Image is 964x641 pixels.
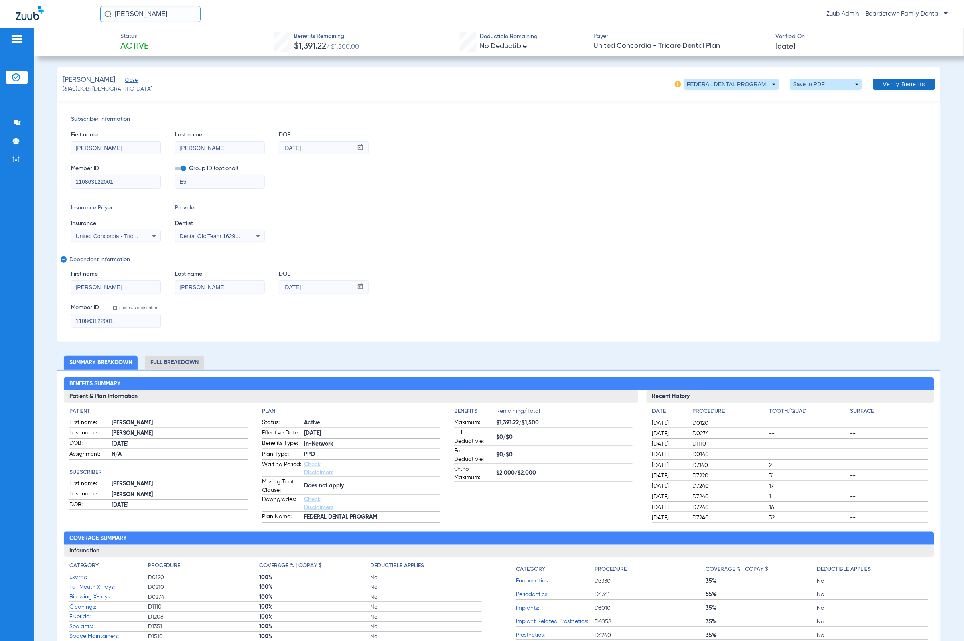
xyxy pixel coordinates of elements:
span: No [371,603,482,611]
app-breakdown-title: Coverage % | Copay $ [260,562,371,573]
span: -- [769,440,847,448]
span: Close [125,77,132,85]
span: D1110 [693,440,767,448]
span: Dentist [175,219,265,228]
span: N/A [112,450,248,459]
span: [PERSON_NAME] [112,480,248,488]
span: $1,391.22 [294,42,327,51]
span: D6010 [595,604,706,612]
span: D0120 [148,574,259,582]
span: 31 [769,472,847,480]
span: No [817,577,928,585]
span: (6140) DOB: [DEMOGRAPHIC_DATA] [63,85,152,93]
span: Ind. Deductible: [454,429,493,446]
span: 100% [260,633,371,641]
h4: Coverage % | Copay $ [706,565,768,574]
app-breakdown-title: Benefits [454,407,496,418]
span: 16 [769,503,847,511]
span: Dependent Information [69,256,925,263]
span: [PERSON_NAME] [63,75,115,85]
button: Open calendar [353,281,368,294]
img: info-icon [675,81,681,87]
img: Search Icon [104,10,112,18]
span: Verified On [776,32,951,41]
span: [DATE] [652,514,686,522]
span: Cleanings: [69,603,148,611]
span: $0/$0 [496,433,632,442]
input: Search for patients [100,6,201,22]
span: Missing Tooth Clause: [262,478,301,495]
span: 17 [769,482,847,490]
span: Last name [175,131,265,139]
span: No [817,604,928,612]
app-breakdown-title: Plan [262,407,440,416]
app-breakdown-title: Tooth/Quad [769,407,847,418]
span: [DATE] [652,419,686,427]
span: [DATE] [652,472,686,480]
span: -- [769,419,847,427]
span: -- [850,450,928,458]
button: Save to PDF [790,79,862,90]
span: No [817,631,928,639]
span: D1208 [148,613,259,621]
span: 100% [260,603,371,611]
h3: Recent History [647,390,934,403]
span: [PERSON_NAME] [112,419,248,427]
app-breakdown-title: Deductible Applies [817,562,928,576]
span: Last name [175,270,265,278]
span: Plan Type: [262,450,301,460]
button: Open calendar [353,142,368,154]
span: D1510 [148,633,259,641]
span: 35% [706,631,817,639]
span: Insurance Payer [71,204,161,212]
span: [DATE] [652,430,686,438]
span: Active [304,419,440,427]
span: Fluoride: [69,613,148,621]
span: 35% [706,604,817,612]
span: Remaining/Total [496,407,632,418]
span: [DATE] [652,493,686,501]
span: D6240 [595,631,706,639]
h4: Procedure [148,562,180,570]
span: PPO [304,450,440,459]
span: No [817,618,928,626]
span: First name [71,131,161,139]
span: Waiting Period: [262,460,301,477]
span: Implants: [516,604,595,613]
span: D0120 [693,419,767,427]
span: D1110 [148,603,259,611]
span: Endodontics: [516,577,595,585]
span: No [371,583,482,591]
span: D0140 [693,450,767,458]
span: [DATE] [652,440,686,448]
span: Group ID (optional) [175,164,265,173]
span: D3330 [595,577,706,585]
span: D7220 [693,472,767,480]
span: D7240 [693,514,767,522]
span: Bitewing X-rays: [69,593,148,601]
img: Zuub Logo [16,6,44,20]
img: hamburger-icon [10,34,23,44]
span: $1,391.22/$1,500 [496,419,632,427]
span: DOB [279,131,369,139]
span: 32 [769,514,847,522]
span: In-Network [304,440,440,448]
span: D7140 [693,461,767,469]
span: [DATE] [112,501,248,509]
h4: Deductible Applies [817,565,871,574]
app-breakdown-title: Coverage % | Copay $ [706,562,817,576]
span: Verify Benefits [883,81,925,87]
span: 2 [769,461,847,469]
span: United Concordia - Tricare Dental Plan [75,233,172,239]
span: -- [850,472,928,480]
span: Full Mouth X-rays: [69,583,148,592]
h4: Subscriber [69,468,248,477]
span: $2,000/$2,000 [496,469,632,477]
h4: Benefits [454,407,496,416]
span: -- [850,419,928,427]
span: Implant Related Prosthetics: [516,617,595,626]
span: No [371,613,482,621]
span: D0274 [693,430,767,438]
span: Maximum: [454,418,493,428]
